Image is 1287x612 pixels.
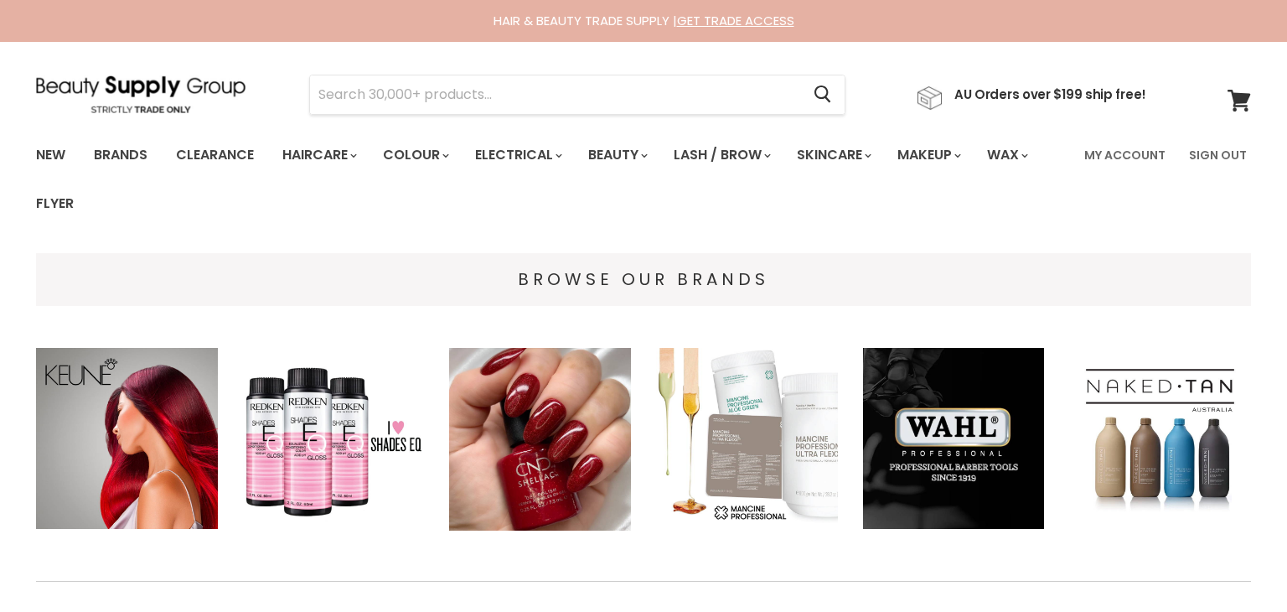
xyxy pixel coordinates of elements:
[309,75,845,115] form: Product
[163,137,266,173] a: Clearance
[310,75,800,114] input: Search
[784,137,881,173] a: Skincare
[15,131,1272,228] nav: Main
[23,186,86,221] a: Flyer
[370,137,459,173] a: Colour
[463,137,572,173] a: Electrical
[36,270,1251,289] h4: BROWSE OUR BRANDS
[974,137,1038,173] a: Wax
[677,12,794,29] a: GET TRADE ACCESS
[1074,137,1176,173] a: My Account
[800,75,845,114] button: Search
[270,137,367,173] a: Haircare
[885,137,971,173] a: Makeup
[15,13,1272,29] div: HAIR & BEAUTY TRADE SUPPLY |
[81,137,160,173] a: Brands
[23,137,78,173] a: New
[23,131,1074,228] ul: Main menu
[661,137,781,173] a: Lash / Brow
[576,137,658,173] a: Beauty
[1179,137,1257,173] a: Sign Out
